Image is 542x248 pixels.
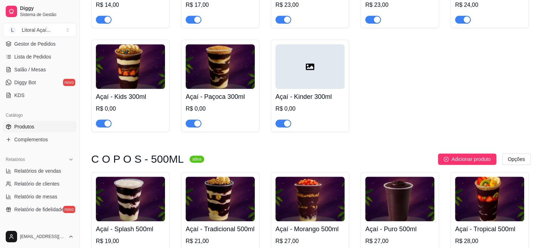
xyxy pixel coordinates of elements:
[438,153,496,165] button: Adicionar produto
[3,23,77,37] button: Select a team
[186,1,255,9] div: R$ 17,00
[275,105,345,113] div: R$ 0,00
[14,180,60,187] span: Relatório de clientes
[3,165,77,177] a: Relatórios de vendas
[3,224,77,235] div: Gerenciar
[96,237,165,246] div: R$ 19,00
[3,110,77,121] div: Catálogo
[6,157,25,162] span: Relatórios
[186,177,255,221] img: product-image
[96,105,165,113] div: R$ 0,00
[365,1,434,9] div: R$ 23,00
[14,206,64,213] span: Relatório de fidelidade
[275,224,345,234] h4: Açaí - Morango 500ml
[9,26,16,34] span: L
[275,237,345,246] div: R$ 27,00
[3,178,77,189] a: Relatório de clientes
[96,177,165,221] img: product-image
[186,44,255,89] img: product-image
[3,134,77,145] a: Complementos
[20,234,65,239] span: [EMAIL_ADDRESS][DOMAIN_NAME]
[14,136,48,143] span: Complementos
[14,92,25,99] span: KDS
[14,167,61,174] span: Relatórios de vendas
[20,12,74,17] span: Sistema de Gestão
[3,3,77,20] a: DiggySistema de Gestão
[14,193,57,200] span: Relatório de mesas
[14,53,51,60] span: Lista de Pedidos
[186,224,255,234] h4: Açaí - Tradicional 500ml
[455,237,524,246] div: R$ 28,00
[186,237,255,246] div: R$ 21,00
[451,155,491,163] span: Adicionar produto
[3,38,77,50] a: Gestor de Pedidos
[186,92,255,102] h4: Açaí - Paçoca 300ml
[455,1,524,9] div: R$ 24,00
[14,66,46,73] span: Salão / Mesas
[91,155,184,163] h3: C O P O S - 500ML
[365,237,434,246] div: R$ 27,00
[275,92,345,102] h4: Açaí - Kinder 300ml
[502,153,531,165] button: Opções
[3,191,77,202] a: Relatório de mesas
[96,224,165,234] h4: Açaí - Splash 500ml
[365,177,434,221] img: product-image
[3,121,77,132] a: Produtos
[275,177,345,221] img: product-image
[3,51,77,62] a: Lista de Pedidos
[14,40,56,47] span: Gestor de Pedidos
[508,155,525,163] span: Opções
[190,156,204,163] sup: ativa
[275,1,345,9] div: R$ 23,00
[444,157,449,162] span: plus-circle
[14,123,34,130] span: Produtos
[96,1,165,9] div: R$ 14,00
[96,44,165,89] img: product-image
[14,79,36,86] span: Diggy Bot
[3,204,77,215] a: Relatório de fidelidadenovo
[3,228,77,245] button: [EMAIL_ADDRESS][DOMAIN_NAME]
[365,224,434,234] h4: Açaí - Puro 500ml
[3,64,77,75] a: Salão / Mesas
[20,5,74,12] span: Diggy
[22,26,51,34] div: Litoral Açaí ...
[455,224,524,234] h4: Açaí - Tropical 500ml
[3,90,77,101] a: KDS
[186,105,255,113] div: R$ 0,00
[3,77,77,88] a: Diggy Botnovo
[96,92,165,102] h4: Açaí - Kids 300ml
[455,177,524,221] img: product-image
